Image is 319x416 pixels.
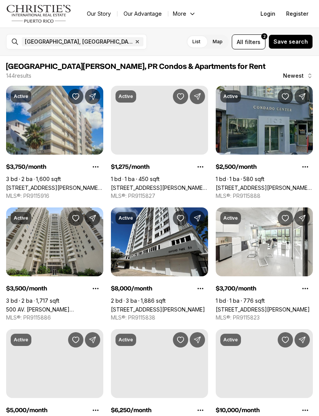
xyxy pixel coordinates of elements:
[119,337,133,343] p: Active
[223,337,238,343] p: Active
[85,332,100,347] button: Share Property
[111,306,205,313] a: 54 KING'S COURT ST #10-A, SAN JUAN PR, 00911
[88,281,103,296] button: Property options
[282,6,313,21] button: Register
[298,281,313,296] button: Property options
[119,93,133,100] p: Active
[216,184,313,191] a: 1102 MAGDALENA AVE #3E, SAN JUAN PR, 00907
[6,306,103,313] a: 500 AV. JESÚS T. PIÑERO #403, SAN JUAN PR, 00918
[85,89,100,104] button: Share Property
[278,332,293,347] button: Save Property: 550 CONSTITUCION AVENUE #PH 1605
[223,93,238,100] p: Active
[256,6,280,21] button: Login
[193,281,208,296] button: Property options
[119,215,133,221] p: Active
[190,89,205,104] button: Share Property
[6,73,31,79] p: 144 results
[173,210,188,226] button: Save Property: 54 KING'S COURT ST #10-A
[168,8,200,19] button: More
[298,159,313,175] button: Property options
[6,63,265,70] span: [GEOGRAPHIC_DATA][PERSON_NAME], PR Condos & Apartments for Rent
[278,210,293,226] button: Save Property: 404 CONSTITUCION AVE #2106
[232,34,265,49] button: Allfilters2
[173,89,188,104] button: Save Property: 119 SANTA CECILIA
[88,159,103,175] button: Property options
[186,35,207,49] label: List
[25,39,133,45] span: [GEOGRAPHIC_DATA], [GEOGRAPHIC_DATA], [GEOGRAPHIC_DATA]
[173,332,188,347] button: Save Property: 550 AVE CONSTITUCION #1008
[286,11,308,17] span: Register
[260,11,275,17] span: Login
[117,8,168,19] a: Our Advantage
[269,34,313,49] button: Save search
[85,210,100,226] button: Share Property
[278,68,317,83] button: Newest
[237,38,243,46] span: All
[295,210,310,226] button: Share Property
[295,89,310,104] button: Share Property
[193,159,208,175] button: Property options
[190,210,205,226] button: Share Property
[68,210,83,226] button: Save Property: 500 AV. JESÚS T. PIÑERO #403
[6,5,72,23] img: logo
[207,35,229,49] label: Map
[14,215,28,221] p: Active
[111,184,208,191] a: 119 SANTA CECILIA, SAN JUAN PR, 00911
[190,332,205,347] button: Share Property
[283,73,304,79] span: Newest
[68,89,83,104] button: Save Property: 69 CII SANTIAGO IGLESIAS #5A
[295,332,310,347] button: Share Property
[273,39,308,45] span: Save search
[223,215,238,221] p: Active
[81,8,117,19] a: Our Story
[14,337,28,343] p: Active
[245,38,260,46] span: filters
[6,184,103,191] a: 69 CII SANTIAGO IGLESIAS #5A, SAN JUAN PR, 00907
[14,93,28,100] p: Active
[278,89,293,104] button: Save Property: 1102 MAGDALENA AVE #3E
[263,33,266,39] span: 2
[68,332,83,347] button: Save Property: 48 LUIS MUNOZ RIVERA #2701
[216,306,310,313] a: 404 CONSTITUCION AVE #2106, SAN JUAN PR, 00901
